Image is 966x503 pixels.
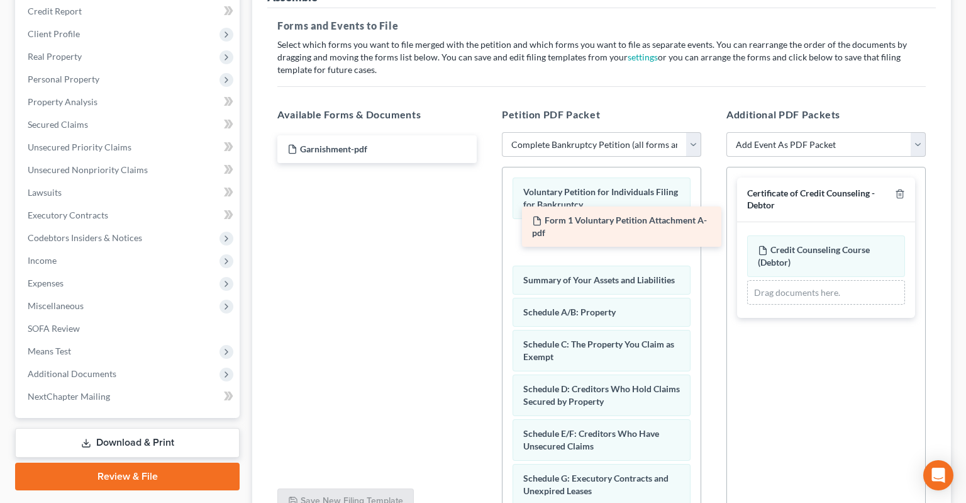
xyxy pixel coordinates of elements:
[18,204,240,227] a: Executory Contracts
[18,181,240,204] a: Lawsuits
[28,391,110,402] span: NextChapter Mailing
[15,428,240,458] a: Download & Print
[523,274,675,285] span: Summary of Your Assets and Liabilities
[923,460,953,490] div: Open Intercom Messenger
[726,107,926,122] h5: Additional PDF Packets
[18,91,240,113] a: Property Analysis
[28,255,57,266] span: Income
[15,463,240,490] a: Review & File
[523,307,616,317] span: Schedule A/B: Property
[28,346,71,356] span: Means Test
[523,186,678,210] span: Voluntary Petition for Individuals Filing for Bankruptcy
[28,187,62,198] span: Lawsuits
[18,385,240,408] a: NextChapter Mailing
[18,113,240,136] a: Secured Claims
[28,232,142,243] span: Codebtors Insiders & Notices
[28,28,80,39] span: Client Profile
[28,210,108,220] span: Executory Contracts
[28,278,64,288] span: Expenses
[28,300,84,311] span: Miscellaneous
[532,215,707,238] span: Form 1 Voluntary Petition Attachment A-pdf
[277,18,926,33] h5: Forms and Events to File
[628,52,658,62] a: settings
[18,136,240,159] a: Unsecured Priority Claims
[277,38,926,76] p: Select which forms you want to file merged with the petition and which forms you want to file as ...
[18,317,240,340] a: SOFA Review
[747,280,905,305] div: Drag documents here.
[28,51,82,62] span: Real Property
[523,473,669,496] span: Schedule G: Executory Contracts and Unexpired Leases
[28,74,99,84] span: Personal Property
[28,6,82,16] span: Credit Report
[502,108,600,120] span: Petition PDF Packet
[523,428,659,451] span: Schedule E/F: Creditors Who Have Unsecured Claims
[28,119,88,130] span: Secured Claims
[277,107,477,122] h5: Available Forms & Documents
[300,144,367,154] span: Garnishment-pdf
[28,142,131,152] span: Unsecured Priority Claims
[747,188,875,210] span: Certificate of Credit Counseling - Debtor
[28,96,97,107] span: Property Analysis
[28,368,116,379] span: Additional Documents
[28,164,148,175] span: Unsecured Nonpriority Claims
[523,383,680,407] span: Schedule D: Creditors Who Hold Claims Secured by Property
[28,323,80,334] span: SOFA Review
[523,339,674,362] span: Schedule C: The Property You Claim as Exempt
[758,244,870,268] span: Credit Counseling Course (Debtor)
[18,159,240,181] a: Unsecured Nonpriority Claims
